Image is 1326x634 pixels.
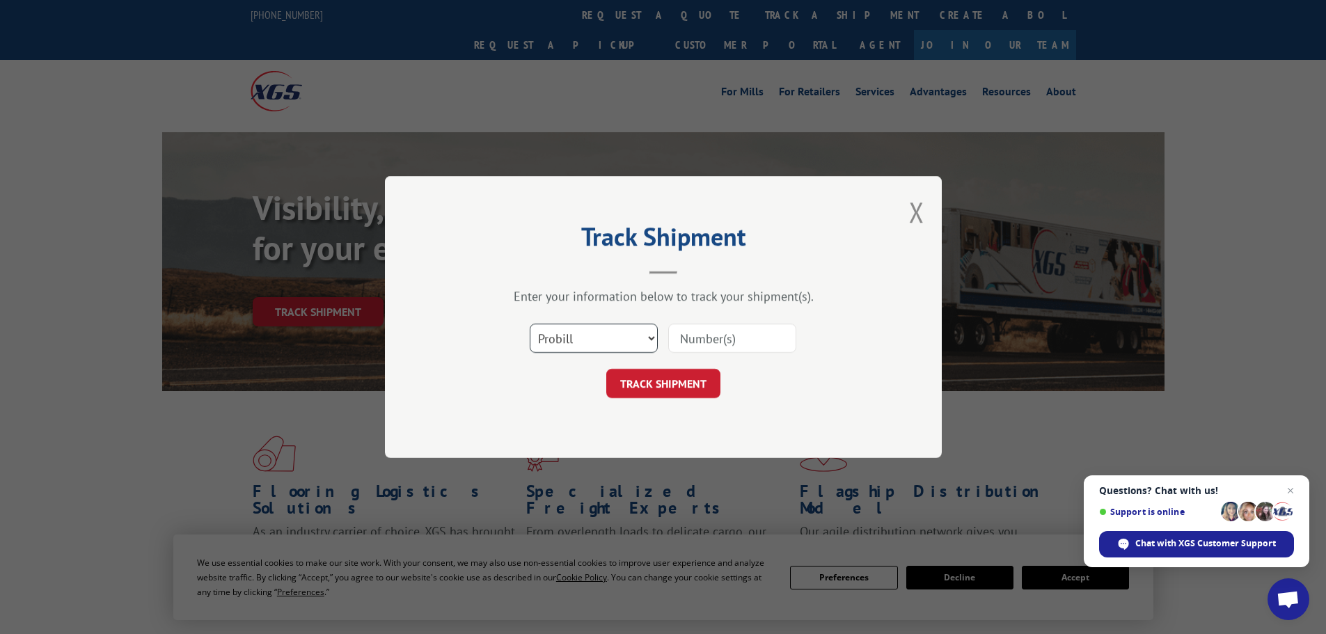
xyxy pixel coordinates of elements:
[1099,531,1294,557] div: Chat with XGS Customer Support
[909,193,924,230] button: Close modal
[1099,507,1216,517] span: Support is online
[1282,482,1299,499] span: Close chat
[1099,485,1294,496] span: Questions? Chat with us!
[1135,537,1276,550] span: Chat with XGS Customer Support
[1268,578,1309,620] div: Open chat
[606,369,720,398] button: TRACK SHIPMENT
[668,324,796,353] input: Number(s)
[455,288,872,304] div: Enter your information below to track your shipment(s).
[455,227,872,253] h2: Track Shipment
